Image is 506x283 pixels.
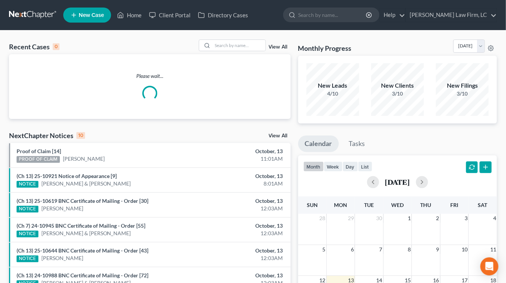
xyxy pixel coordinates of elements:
[41,205,83,212] a: [PERSON_NAME]
[379,245,383,254] span: 7
[199,247,283,254] div: October, 13
[145,8,194,22] a: Client Portal
[194,8,252,22] a: Directory Cases
[407,245,412,254] span: 8
[199,205,283,212] div: 12:03AM
[17,272,148,278] a: (Ch 13) 24-10988 BNC Certificate of Mailing - Order [72]
[53,43,59,50] div: 0
[17,256,38,262] div: NOTICE
[199,272,283,279] div: October, 13
[324,161,343,172] button: week
[213,40,265,51] input: Search by name...
[269,44,288,50] a: View All
[334,202,347,208] span: Mon
[298,44,352,53] h3: Monthly Progress
[436,214,440,223] span: 2
[9,131,85,140] div: NextChapter Notices
[199,197,283,205] div: October, 13
[199,148,283,155] div: October, 13
[350,245,355,254] span: 6
[199,180,283,187] div: 8:01AM
[269,133,288,138] a: View All
[461,245,468,254] span: 10
[298,8,367,22] input: Search by name...
[63,155,105,163] a: [PERSON_NAME]
[199,155,283,163] div: 11:01AM
[436,81,489,90] div: New Filings
[306,81,359,90] div: New Leads
[347,214,355,223] span: 29
[17,247,148,254] a: (Ch 13) 25-10644 BNC Certificate of Mailing - Order [43]
[17,222,145,229] a: (Ch 7) 24-10945 BNC Certificate of Mailing - Order [55]
[199,254,283,262] div: 12:03AM
[371,90,424,97] div: 3/10
[41,254,83,262] a: [PERSON_NAME]
[450,202,458,208] span: Fri
[421,202,431,208] span: Thu
[407,214,412,223] span: 1
[199,222,283,230] div: October, 13
[376,214,383,223] span: 30
[436,90,489,97] div: 3/10
[319,214,326,223] span: 28
[79,12,104,18] span: New Case
[492,214,497,223] span: 4
[489,245,497,254] span: 11
[480,257,498,275] div: Open Intercom Messenger
[436,245,440,254] span: 9
[298,135,339,152] a: Calendar
[9,42,59,51] div: Recent Cases
[199,172,283,180] div: October, 13
[380,8,405,22] a: Help
[391,202,404,208] span: Wed
[343,161,358,172] button: day
[17,173,117,179] a: (Ch 13) 25-10921 Notice of Appearance [9]
[358,161,372,172] button: list
[385,178,410,186] h2: [DATE]
[17,198,148,204] a: (Ch 13) 25-10619 BNC Certificate of Mailing - Order [30]
[364,202,374,208] span: Tue
[41,230,131,237] a: [PERSON_NAME] & [PERSON_NAME]
[17,148,61,154] a: Proof of Claim [14]
[113,8,145,22] a: Home
[9,72,291,80] p: Please wait...
[371,81,424,90] div: New Clients
[17,206,38,213] div: NOTICE
[342,135,372,152] a: Tasks
[322,245,326,254] span: 5
[306,90,359,97] div: 4/10
[76,132,85,139] div: 10
[478,202,488,208] span: Sat
[307,202,318,208] span: Sun
[406,8,497,22] a: [PERSON_NAME] Law Firm, LC
[17,231,38,237] div: NOTICE
[17,156,60,163] div: PROOF OF CLAIM
[17,181,38,188] div: NOTICE
[303,161,324,172] button: month
[199,230,283,237] div: 12:03AM
[41,180,131,187] a: [PERSON_NAME] & [PERSON_NAME]
[464,214,468,223] span: 3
